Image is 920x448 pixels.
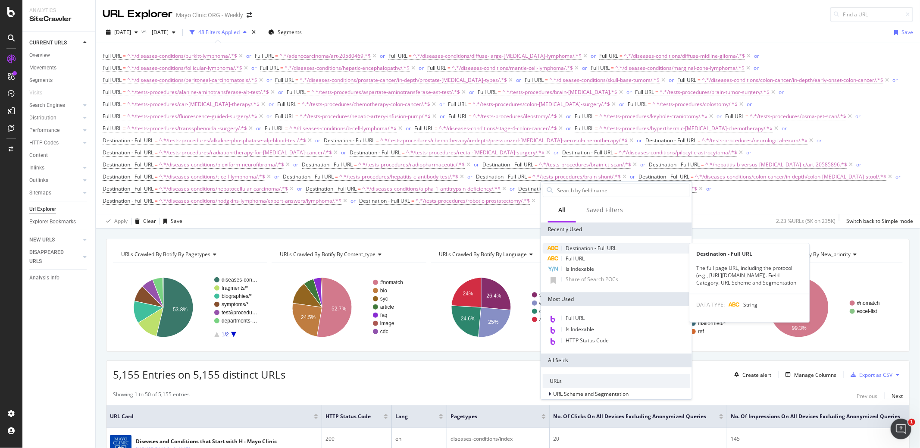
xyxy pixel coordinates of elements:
span: 2025 Sep. 3rd [114,28,131,36]
span: ^.*/diseases-conditions/plexiform-neurofibroma/.*$ [159,159,284,171]
span: ^.*/tests-procedures/brain-tumor-surgery/.*$ [660,86,770,98]
span: = [468,100,471,108]
button: or [297,185,302,193]
span: ^.*/tests-procedures/alkaline-phosphatase-alp-blood-test/.*$ [159,135,306,147]
span: = [614,149,617,156]
button: or [439,100,444,108]
button: or [419,64,424,72]
button: or [626,88,632,96]
span: = [648,100,651,108]
span: ^.*/tests-procedures/ileostomy/.*$ [473,110,557,122]
a: Sitemaps [29,188,81,197]
span: ^.*/tests-procedures/aspartate-aminotransferase-ast-test/.*$ [311,86,460,98]
button: or [637,136,642,144]
div: or [892,76,898,84]
a: Segments [29,76,89,85]
div: Performance [29,126,59,135]
span: ^.*/diseases-conditions/marginal-zone-lymphoma/.*$ [615,62,745,74]
button: or [474,160,479,169]
span: Destination - Full URL [645,137,696,144]
div: CURRENT URLS [29,38,67,47]
button: or [341,148,346,157]
span: Full URL [103,100,122,108]
span: Destination - Full URL [103,149,153,156]
div: or [554,149,559,156]
div: Mayo Clinic ORG - Weekly [176,11,243,19]
div: Analytics [29,7,88,14]
span: ^.*/diseases-conditions/follicular-lymphoma/.*$ [127,62,242,74]
span: = [123,52,126,60]
div: or [591,52,596,60]
a: DISAPPEARED URLS [29,248,81,266]
div: or [754,52,759,60]
button: or [467,172,473,181]
span: Full URL [575,125,594,132]
button: or [469,88,474,96]
div: Search Engines [29,101,65,110]
div: Save [901,28,913,36]
div: Explorer Bookmarks [29,217,76,226]
span: ^.*/diseases-conditions/diffuse-large-[MEDICAL_DATA]-lymphoma/.*$ [413,50,582,62]
span: ^.*/hepatitis-b-versus-[MEDICAL_DATA]-c/art-20585896.*$ [705,159,847,171]
span: Full URL [388,52,407,60]
a: Performance [29,126,81,135]
span: = [435,125,438,132]
button: or [706,185,711,193]
span: Full URL [103,88,122,96]
button: or [440,112,445,120]
span: ^.*/diseases-conditions/t-cell-lymphoma/.*$ [159,171,265,183]
div: SiteCrawler [29,14,88,24]
div: Url Explorer [29,205,56,214]
span: Destination - Full URL [562,149,613,156]
span: = [123,76,126,84]
span: Destination - Full URL [649,161,700,168]
div: Previous [857,392,877,400]
span: ^.*/tests-procedures/neurological-exam/.*$ [702,135,807,147]
div: or [669,76,674,84]
div: or [619,100,624,108]
button: or [350,197,356,205]
span: ^.*/diseases-conditions/b-cell-lymphoma/.*$ [289,122,397,135]
span: ^.*/diseases-conditions/burkitt-lymphoma/.*$ [127,50,237,62]
span: = [655,88,658,96]
span: Full URL [103,52,122,60]
span: = [595,125,598,132]
button: or [278,88,283,96]
span: = [155,161,158,168]
button: or [566,112,571,120]
div: Manage Columns [794,371,836,379]
span: Full URL [277,100,296,108]
span: Destination - Full URL [350,149,401,156]
button: or [779,88,784,96]
span: Full URL [635,88,654,96]
span: = [354,161,357,168]
span: = [295,113,298,120]
div: or [256,125,261,132]
div: or [856,161,861,168]
div: or [341,149,346,156]
span: = [155,137,158,144]
button: or [274,172,279,181]
span: = [595,113,598,120]
span: ^.*/diseases-conditions/hepatocellular-carcinoma/.*$ [159,183,288,195]
div: 48 Filters Applied [198,28,240,36]
button: or [746,148,751,157]
div: or [782,125,787,132]
button: or [630,172,635,181]
span: = [307,88,310,96]
button: Export as CSV [847,368,892,382]
button: or [516,76,521,84]
button: [DATE] [148,25,179,39]
span: ^.*/tests-procedures/hyperthermic-[MEDICAL_DATA]-chemotherapy/.*$ [599,122,773,135]
div: or [582,64,587,72]
a: HTTP Codes [29,138,81,147]
span: ^.*/diseases-conditions/hepatic-encephalopathy/.*$ [285,62,410,74]
span: = [376,137,379,144]
a: NEW URLS [29,235,81,244]
span: ^.*/tests-procedures/hepatic-artery-infusion-pump/.*$ [300,110,431,122]
span: = [469,113,472,120]
span: ^.*/tests-procedures/keyhole-craniotomy/.*$ [599,110,707,122]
